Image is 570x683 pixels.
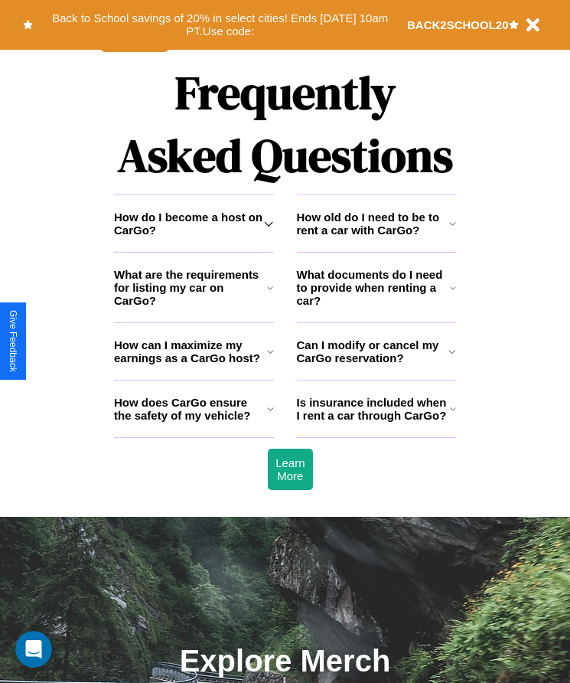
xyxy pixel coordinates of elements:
[114,338,267,364] h3: How can I maximize my earnings as a CarGo host?
[407,18,509,31] b: BACK2SCHOOL20
[268,449,312,490] button: Learn More
[297,396,450,422] h3: Is insurance included when I rent a car through CarGo?
[8,310,18,372] div: Give Feedback
[297,268,451,307] h3: What documents do I need to provide when renting a car?
[33,8,407,42] button: Back to School savings of 20% in select cities! Ends [DATE] 10am PT.Use code:
[15,631,52,668] iframe: Intercom live chat
[114,54,456,194] h1: Frequently Asked Questions
[114,268,267,307] h3: What are the requirements for listing my car on CarGo?
[297,211,449,237] h3: How old do I need to be to rent a car with CarGo?
[114,211,264,237] h3: How do I become a host on CarGo?
[114,396,267,422] h3: How does CarGo ensure the safety of my vehicle?
[297,338,449,364] h3: Can I modify or cancel my CarGo reservation?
